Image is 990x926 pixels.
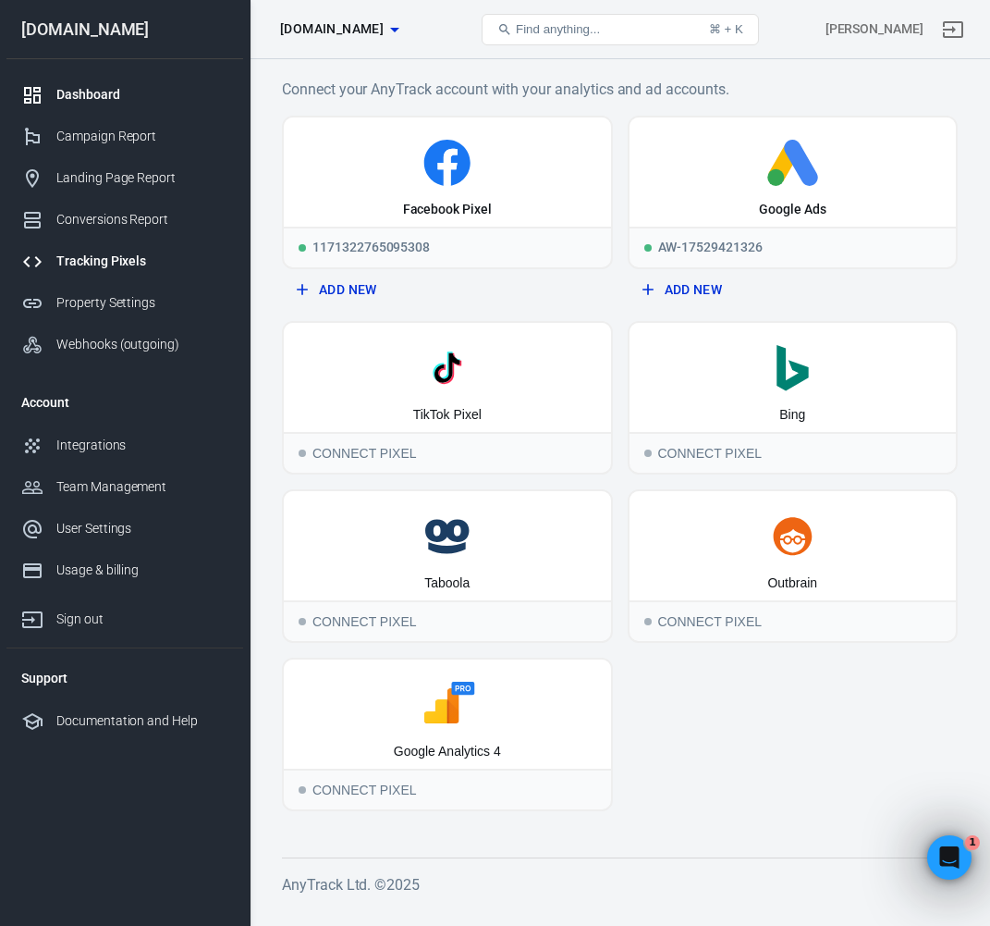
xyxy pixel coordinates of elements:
[56,519,228,538] div: User Settings
[56,168,228,188] div: Landing Page Report
[644,244,652,252] span: Running
[779,406,805,425] div: Bing
[931,7,975,52] a: Sign out
[282,489,613,643] button: TaboolaConnect PixelConnect Pixel
[56,711,228,731] div: Documentation and Help
[6,508,243,549] a: User Settings
[299,786,306,794] span: Connect Pixel
[629,432,957,473] div: Connect Pixel
[965,835,980,850] span: 1
[759,201,826,219] div: Google Ads
[709,22,743,36] div: ⌘ + K
[482,14,759,45] button: Find anything...⌘ + K
[56,127,228,146] div: Campaign Report
[284,432,611,473] div: Connect Pixel
[56,335,228,354] div: Webhooks (outgoing)
[629,600,957,641] div: Connect Pixel
[516,22,600,36] span: Find anything...
[6,282,243,324] a: Property Settings
[6,157,243,199] a: Landing Page Report
[299,618,306,625] span: Connect Pixel
[6,425,243,466] a: Integrations
[6,380,243,425] li: Account
[628,321,959,475] button: BingConnect PixelConnect Pixel
[282,321,613,475] button: TikTok PixelConnect PixelConnect Pixel
[413,406,482,425] div: TikTok Pixel
[56,210,228,229] div: Conversions Report
[6,591,243,640] a: Sign out
[644,618,652,625] span: Connect Pixel
[284,600,611,641] div: Connect Pixel
[282,873,958,896] h6: AnyTrack Ltd. © 2025
[6,116,243,157] a: Campaign Report
[56,293,228,313] div: Property Settings
[6,549,243,591] a: Usage & billing
[424,574,470,593] div: Taboola
[6,74,243,116] a: Dashboard
[6,21,243,38] div: [DOMAIN_NAME]
[299,244,306,252] span: Running
[284,769,611,809] div: Connect Pixel
[629,227,957,267] div: AW-17529421326
[628,116,959,269] a: Google AdsRunningAW-17529421326
[644,450,652,457] span: Connect Pixel
[6,656,243,700] li: Support
[403,201,492,219] div: Facebook Pixel
[927,835,972,880] iframe: Intercom live chat
[56,610,228,629] div: Sign out
[56,252,228,271] div: Tracking Pixels
[273,12,406,46] button: [DOMAIN_NAME]
[767,574,817,593] div: Outbrain
[299,450,306,457] span: Connect Pixel
[56,561,228,580] div: Usage & billing
[635,273,951,307] button: Add New
[628,489,959,643] button: OutbrainConnect PixelConnect Pixel
[6,324,243,365] a: Webhooks (outgoing)
[6,199,243,241] a: Conversions Report
[282,116,613,269] a: Facebook PixelRunning1171322765095308
[282,658,613,811] button: Google Analytics 4Connect PixelConnect Pixel
[56,436,228,455] div: Integrations
[6,466,243,508] a: Team Management
[280,18,384,41] span: carinspector.io
[282,78,958,101] h6: Connect your AnyTrack account with your analytics and ad accounts.
[6,241,243,282] a: Tracking Pixels
[825,19,923,39] div: Account id: Z7eiIvhy
[289,273,605,307] button: Add New
[284,227,611,267] div: 1171322765095308
[394,743,501,761] div: Google Analytics 4
[56,85,228,105] div: Dashboard
[56,477,228,497] div: Team Management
